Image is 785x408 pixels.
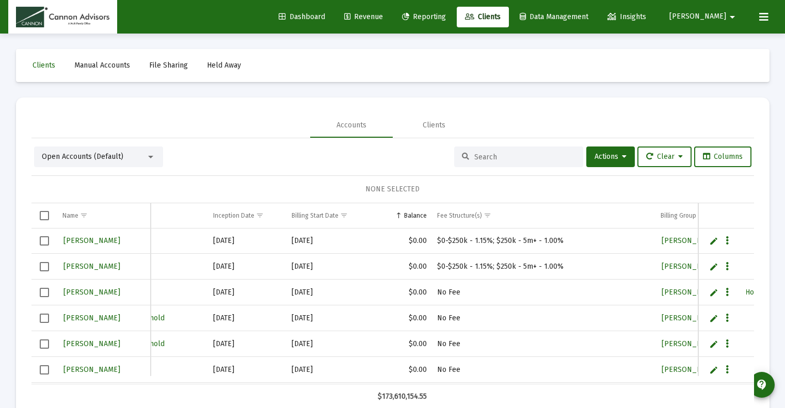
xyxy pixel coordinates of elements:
span: [PERSON_NAME] [662,236,718,245]
span: Show filter options for column 'Name' [80,211,88,219]
span: [PERSON_NAME] [662,262,718,271]
mat-icon: arrow_drop_down [726,7,739,27]
a: Insights [599,7,654,27]
span: Revenue [344,12,383,21]
a: [PERSON_NAME] [62,336,121,351]
a: [PERSON_NAME] [661,259,719,274]
div: Select row [40,236,49,246]
a: Clients [457,7,509,27]
div: Select row [40,288,49,297]
td: $0.00 [372,331,432,357]
td: No Fee [432,280,655,305]
td: $0.00 [372,357,432,383]
span: [PERSON_NAME] [662,314,718,322]
a: Held Away [199,55,249,76]
td: [DATE] [208,228,286,254]
div: Billing Group [661,211,696,220]
img: Dashboard [16,7,109,27]
span: [PERSON_NAME] [662,339,718,348]
div: Balance [404,211,427,220]
td: [DATE] [208,254,286,280]
div: Select row [40,314,49,323]
span: File Sharing [149,61,188,70]
span: [PERSON_NAME] [63,288,120,297]
span: Clients [465,12,501,21]
span: [PERSON_NAME] [63,365,120,374]
a: Data Management [511,7,597,27]
a: [PERSON_NAME] [661,233,719,248]
td: [DATE] [208,305,286,331]
td: [DATE] [286,305,372,331]
div: NONE SELECTED [40,184,746,194]
td: [DATE] [286,331,372,357]
a: [PERSON_NAME] [661,336,719,351]
a: Edit [709,339,718,349]
span: [PERSON_NAME] & Mala Household [662,288,781,297]
button: Actions [586,146,635,167]
div: Select row [40,365,49,374]
td: Column Billing Group [655,203,773,228]
div: Accounts [337,120,366,130]
a: [PERSON_NAME] & Mala Household [661,285,782,300]
div: Select row [40,339,49,349]
span: [PERSON_NAME] [669,12,726,21]
a: [PERSON_NAME] [62,259,121,274]
input: Search [474,153,575,161]
a: Manual Accounts [66,55,138,76]
td: No Fee [432,331,655,357]
span: Manual Accounts [74,61,130,70]
span: [PERSON_NAME] [63,339,120,348]
div: Name [62,211,78,220]
a: [PERSON_NAME] [62,285,121,300]
td: [DATE] [208,331,286,357]
a: Edit [709,236,718,246]
td: [DATE] [286,280,372,305]
button: [PERSON_NAME] [657,6,751,27]
a: [PERSON_NAME] [62,362,121,377]
td: [DATE] [286,228,372,254]
td: No Fee [432,357,655,383]
td: $0.00 [372,228,432,254]
div: Billing Start Date [292,211,339,220]
td: [DATE] [286,254,372,280]
td: Column Balance [372,203,432,228]
span: Show filter options for column 'Billing Start Date' [340,211,348,219]
div: $173,610,154.55 [377,391,427,402]
a: Reporting [394,7,454,27]
span: Reporting [402,12,446,21]
a: Edit [709,365,718,374]
td: [DATE] [286,357,372,383]
span: Dashboard [279,12,325,21]
td: $0.00 [372,305,432,331]
span: Actions [595,152,627,161]
a: File Sharing [141,55,196,76]
td: $0.00 [372,254,432,280]
div: Inception Date [213,211,254,220]
span: Held Away [207,61,241,70]
a: Edit [709,262,718,271]
button: Clear [637,146,692,167]
span: Show filter options for column 'Inception Date' [256,211,264,219]
td: $0.00 [372,280,432,305]
td: Column Fee Structure(s) [432,203,655,228]
div: Clients [423,120,445,130]
a: Edit [709,288,718,297]
span: Show filter options for column 'Fee Structure(s)' [484,211,491,219]
div: Fee Structure(s) [437,211,482,220]
a: [PERSON_NAME] [661,362,719,377]
span: [PERSON_NAME] [63,314,120,322]
a: [PERSON_NAME] [62,233,121,248]
button: Columns [694,146,751,167]
span: [PERSON_NAME] [63,236,120,245]
span: Data Management [520,12,588,21]
td: $0-$250k - 1.15%; $250k - 5m+ - 1.00% [432,228,655,254]
span: Columns [703,152,743,161]
td: [DATE] [208,357,286,383]
span: Insights [607,12,646,21]
td: $0-$250k - 1.15%; $250k - 5m+ - 1.00% [432,254,655,280]
a: Clients [24,55,63,76]
span: Clients [33,61,55,70]
div: Select all [40,211,49,220]
a: Dashboard [270,7,333,27]
a: [PERSON_NAME] [62,311,121,325]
